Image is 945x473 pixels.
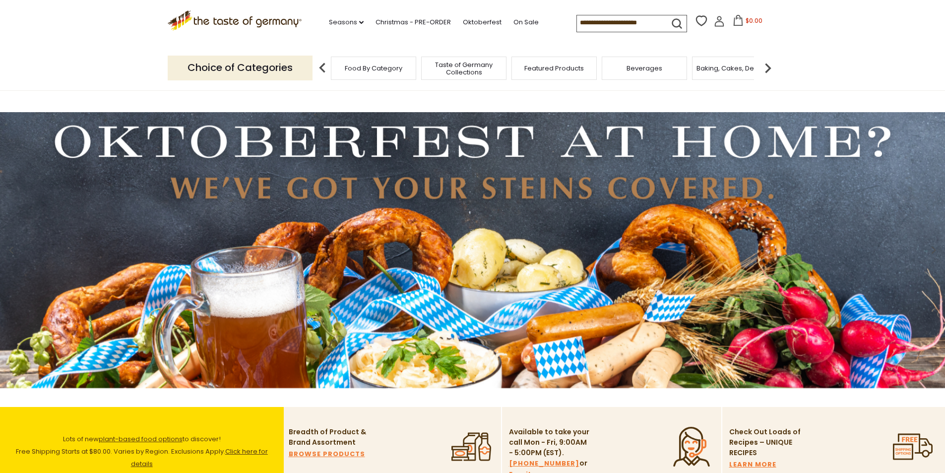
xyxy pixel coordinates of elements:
a: BROWSE PRODUCTS [289,449,365,460]
a: LEARN MORE [729,459,776,470]
a: plant-based food options [99,434,183,444]
a: Taste of Germany Collections [424,61,504,76]
a: Food By Category [345,65,402,72]
a: Christmas - PRE-ORDER [376,17,451,28]
img: previous arrow [313,58,332,78]
p: Choice of Categories [168,56,313,80]
button: $0.00 [727,15,769,30]
a: Baking, Cakes, Desserts [696,65,773,72]
a: Oktoberfest [463,17,502,28]
a: Featured Products [524,65,584,72]
a: On Sale [513,17,539,28]
span: $0.00 [746,16,762,25]
a: Beverages [627,65,662,72]
p: Breadth of Product & Brand Assortment [289,427,371,448]
img: next arrow [758,58,778,78]
span: Lots of new to discover! Free Shipping Starts at $80.00. Varies by Region. Exclusions Apply. [16,434,268,469]
a: [PHONE_NUMBER] [509,458,579,469]
a: Seasons [329,17,364,28]
p: Check Out Loads of Recipes – UNIQUE RECIPES [729,427,801,458]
